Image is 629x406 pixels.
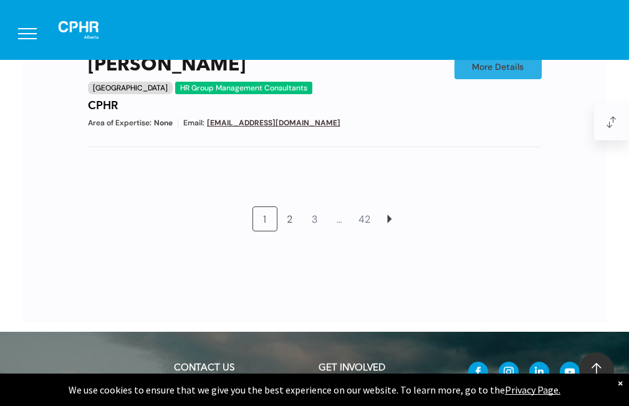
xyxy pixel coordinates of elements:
[11,17,44,50] button: menu
[319,364,385,373] span: GET INVOLVED
[529,362,549,385] a: linkedin
[303,207,327,231] a: 3
[88,99,118,113] h4: CPHR
[183,118,204,128] span: Email:
[207,118,340,128] a: [EMAIL_ADDRESS][DOMAIN_NAME]
[88,118,151,128] span: Area of Expertise:
[499,362,519,385] a: instagram
[174,364,234,373] a: CONTACT US
[454,54,542,79] a: More Details
[560,362,580,385] a: youtube
[47,10,110,50] img: A white background with a few lines on it
[505,384,560,396] a: Privacy Page.
[353,207,377,231] a: 42
[88,54,246,77] a: [PERSON_NAME]
[278,207,302,231] a: 2
[253,207,277,231] a: 1
[328,207,352,231] a: …
[618,377,623,389] div: Dismiss notification
[154,118,173,128] span: None
[175,82,312,94] div: HR Group Management Consultants
[468,362,488,385] a: facebook
[88,82,173,94] div: [GEOGRAPHIC_DATA]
